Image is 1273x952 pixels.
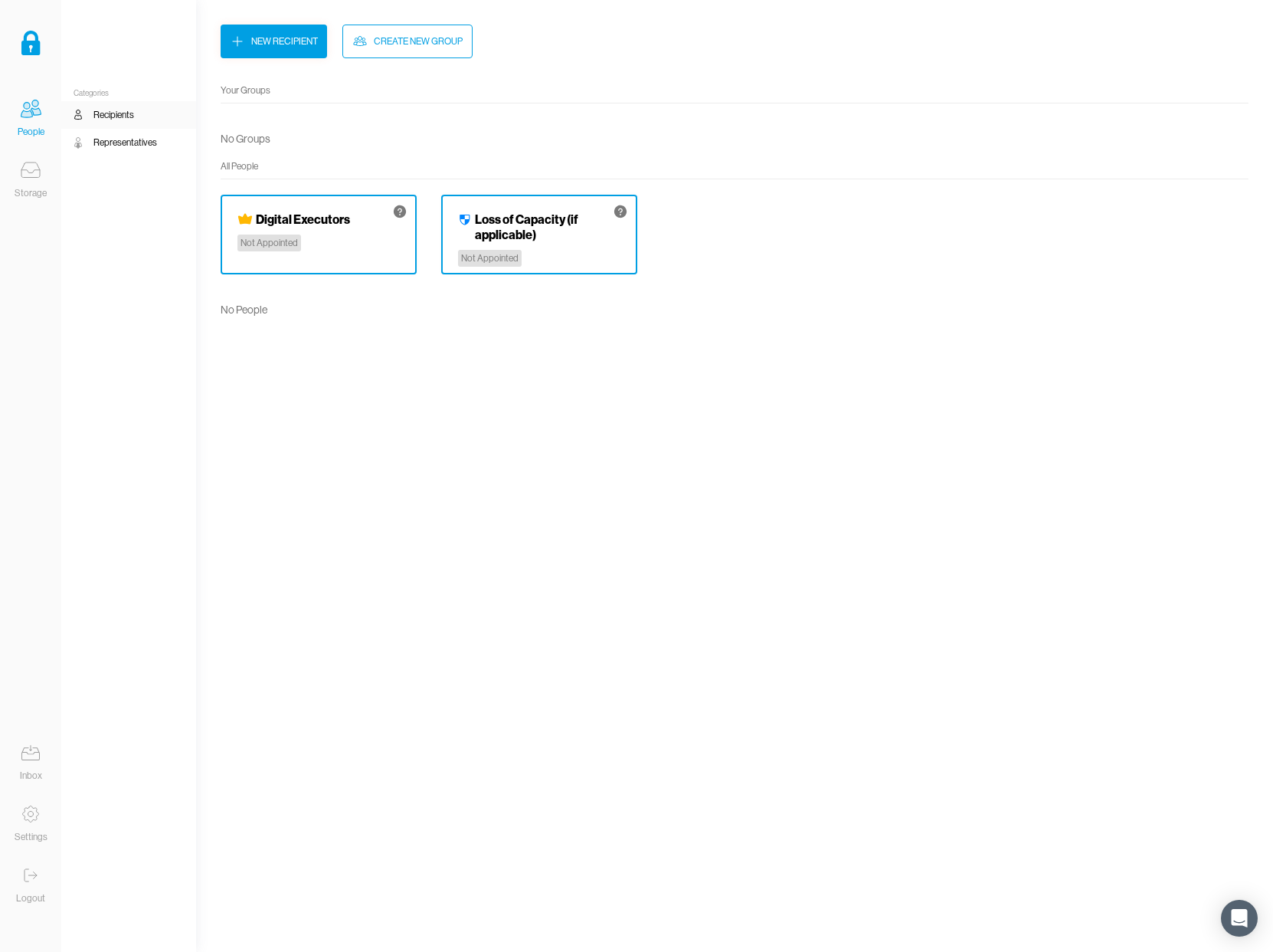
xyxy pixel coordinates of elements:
a: Representatives [61,129,196,156]
div: All People [221,159,1248,174]
div: Not Appointed [237,235,301,251]
div: No People [221,299,267,320]
div: Open Intercom Messenger [1221,900,1258,937]
div: New Recipient [251,34,318,49]
div: Create New Group [374,34,463,49]
div: Storage [15,185,47,201]
a: Recipients [61,101,196,129]
h4: Loss of Capacity (if applicable) [475,212,620,242]
div: No Groups [221,128,270,149]
div: Logout [16,891,45,906]
div: Inbox [20,768,42,783]
h4: Digital Executors [256,212,350,227]
div: Recipients [93,107,134,123]
div: Categories [61,89,196,98]
div: Settings [15,829,47,845]
button: New Recipient [221,25,327,58]
button: Create New Group [342,25,473,58]
div: Not Appointed [458,250,522,267]
div: People [18,124,44,140]
div: Representatives [93,135,157,150]
div: Your Groups [221,83,1248,98]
